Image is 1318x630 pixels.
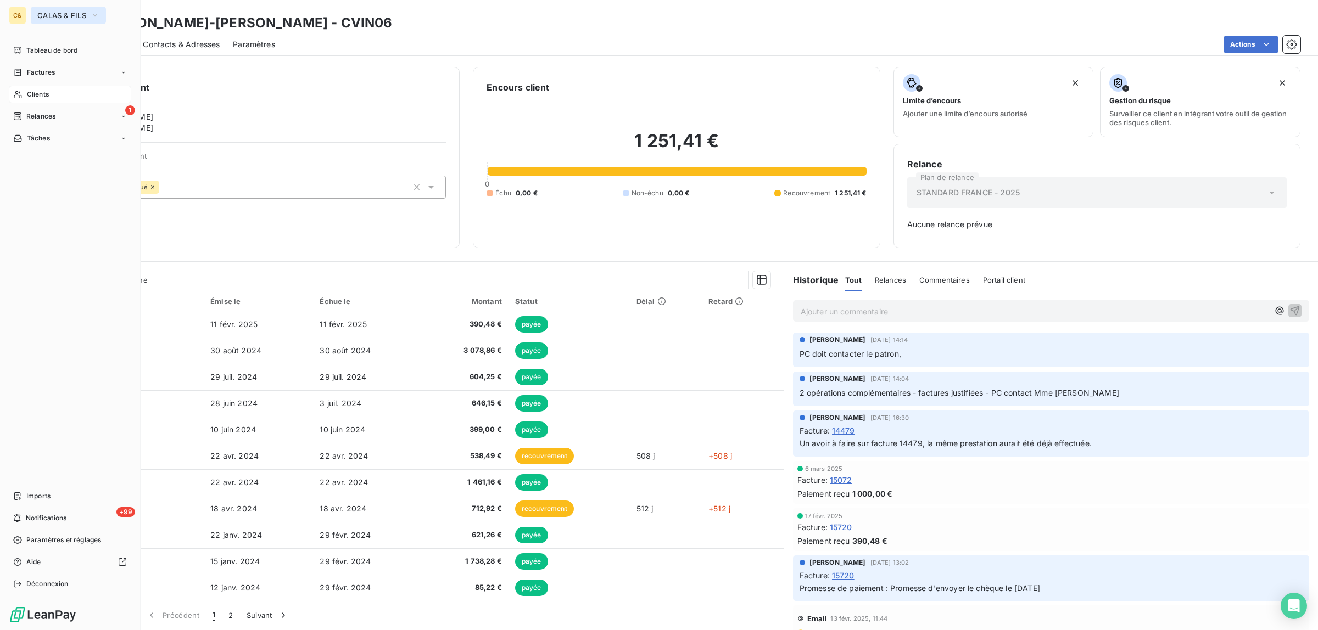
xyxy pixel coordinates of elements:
[320,556,371,566] span: 29 févr. 2024
[783,188,830,198] span: Recouvrement
[917,187,1020,198] span: STANDARD FRANCE - 2025
[428,345,502,356] span: 3 078,86 €
[26,513,66,523] span: Notifications
[800,425,830,436] span: Facture :
[919,275,970,284] span: Commentaires
[800,570,830,581] span: Facture :
[139,604,206,627] button: Précédent
[26,579,69,589] span: Déconnexion
[210,319,258,329] span: 11 févr. 2025
[515,580,548,596] span: payée
[515,369,548,385] span: payée
[240,604,295,627] button: Suivant
[213,610,215,621] span: 1
[1109,96,1171,105] span: Gestion du risque
[487,81,549,94] h6: Encours client
[515,448,574,464] span: recouvrement
[9,553,131,571] a: Aide
[143,39,220,50] span: Contacts & Adresses
[125,105,135,115] span: 1
[907,157,1287,171] h6: Relance
[832,425,855,436] span: 14479
[800,388,1119,397] span: 2 opérations complémentaires - factures justifiées - PC contact Mme [PERSON_NAME]
[320,297,415,306] div: Échue le
[516,188,538,198] span: 0,00 €
[428,451,502,462] span: 538,49 €
[800,349,901,358] span: PC doit contacter le patron,
[805,513,843,519] span: 17 févr. 2025
[428,503,502,514] span: 712,92 €
[632,188,663,198] span: Non-échu
[320,477,368,487] span: 22 avr. 2024
[320,372,366,381] span: 29 juil. 2024
[485,179,489,188] span: 0
[210,425,256,434] span: 10 juin 2024
[428,530,502,541] span: 621,26 €
[708,504,730,513] span: +512 j
[1109,109,1291,127] span: Surveiller ce client en intégrant votre outil de gestion des risques client.
[210,556,260,566] span: 15 janv. 2024
[852,488,893,499] span: 1 000,00 €
[428,424,502,435] span: 399,00 €
[875,275,906,284] span: Relances
[320,346,371,355] span: 30 août 2024
[428,319,502,330] span: 390,48 €
[830,474,852,486] span: 15072
[805,465,843,472] span: 6 mars 2025
[515,553,548,570] span: payée
[27,67,55,77] span: Factures
[636,451,655,460] span: 508 j
[870,336,908,343] span: [DATE] 14:14
[830,521,852,533] span: 15720
[835,188,867,198] span: 1 251,41 €
[88,151,446,167] span: Propriétés Client
[636,504,654,513] span: 512 j
[800,583,1040,593] span: Promesse de paiement : Promesse d'envoyer le chèque le [DATE]
[320,319,367,329] span: 11 févr. 2025
[830,615,887,622] span: 13 févr. 2025, 11:44
[487,130,866,163] h2: 1 251,41 €
[809,558,866,567] span: [PERSON_NAME]
[983,275,1025,284] span: Portail client
[206,604,222,627] button: 1
[797,474,828,486] span: Facture :
[800,438,1092,448] span: Un avoir à faire sur facture 14479, la même prestation aurait été déjà effectuée.
[784,273,839,286] h6: Historique
[159,182,168,192] input: Ajouter une valeur
[320,451,368,460] span: 22 avr. 2024
[515,316,548,333] span: payée
[845,275,862,284] span: Tout
[515,342,548,359] span: payée
[708,451,732,460] span: +508 j
[870,375,909,382] span: [DATE] 14:04
[809,374,866,384] span: [PERSON_NAME]
[428,582,502,593] span: 85,22 €
[320,504,366,513] span: 18 avr. 2024
[210,346,261,355] span: 30 août 2024
[210,504,257,513] span: 18 avr. 2024
[97,13,392,33] h3: [PERSON_NAME]-[PERSON_NAME] - CVIN06
[668,188,690,198] span: 0,00 €
[320,398,361,408] span: 3 juil. 2024
[320,425,365,434] span: 10 juin 2024
[903,109,1027,118] span: Ajouter une limite d’encours autorisé
[428,297,502,306] div: Montant
[893,67,1094,137] button: Limite d’encoursAjouter une limite d’encours autorisé
[26,491,51,501] span: Imports
[320,583,371,592] span: 29 févr. 2024
[809,413,866,423] span: [PERSON_NAME]
[233,39,275,50] span: Paramètres
[515,474,548,491] span: payée
[210,398,258,408] span: 28 juin 2024
[26,111,55,121] span: Relances
[907,219,1287,230] span: Aucune relance prévue
[210,451,259,460] span: 22 avr. 2024
[37,11,86,20] span: CALAS & FILS
[210,530,262,539] span: 22 janv. 2024
[66,81,446,94] h6: Informations client
[797,488,850,499] span: Paiement reçu
[1224,36,1278,53] button: Actions
[428,556,502,567] span: 1 738,28 €
[797,535,850,547] span: Paiement reçu
[9,606,77,623] img: Logo LeanPay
